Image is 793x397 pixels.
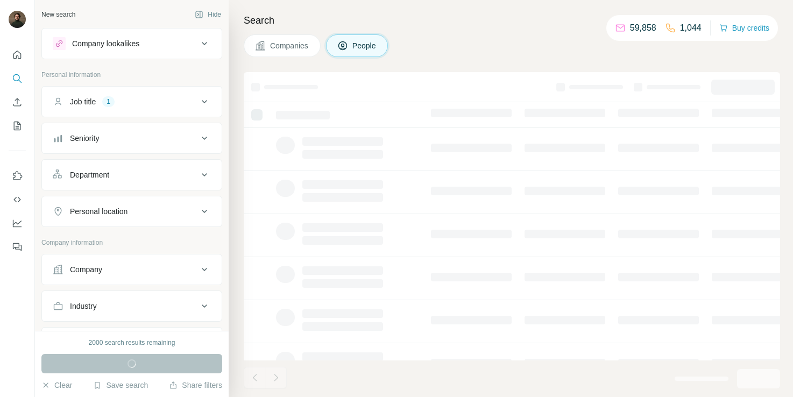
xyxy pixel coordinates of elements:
[70,206,128,217] div: Personal location
[41,70,222,80] p: Personal information
[72,38,139,49] div: Company lookalikes
[42,125,222,151] button: Seniority
[70,169,109,180] div: Department
[187,6,229,23] button: Hide
[42,330,222,356] button: HQ location
[42,257,222,282] button: Company
[42,31,222,56] button: Company lookalikes
[70,133,99,144] div: Seniority
[41,380,72,391] button: Clear
[102,97,115,107] div: 1
[680,22,702,34] p: 1,044
[9,166,26,186] button: Use Surfe on LinkedIn
[719,20,769,36] button: Buy credits
[70,301,97,311] div: Industry
[9,11,26,28] img: Avatar
[630,22,656,34] p: 59,858
[169,380,222,391] button: Share filters
[352,40,377,51] span: People
[9,190,26,209] button: Use Surfe API
[93,380,148,391] button: Save search
[270,40,309,51] span: Companies
[42,162,222,188] button: Department
[9,93,26,112] button: Enrich CSV
[41,10,75,19] div: New search
[42,89,222,115] button: Job title1
[9,214,26,233] button: Dashboard
[9,237,26,257] button: Feedback
[41,238,222,247] p: Company information
[9,116,26,136] button: My lists
[244,13,780,28] h4: Search
[70,96,96,107] div: Job title
[42,293,222,319] button: Industry
[9,45,26,65] button: Quick start
[70,264,102,275] div: Company
[9,69,26,88] button: Search
[42,198,222,224] button: Personal location
[89,338,175,348] div: 2000 search results remaining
